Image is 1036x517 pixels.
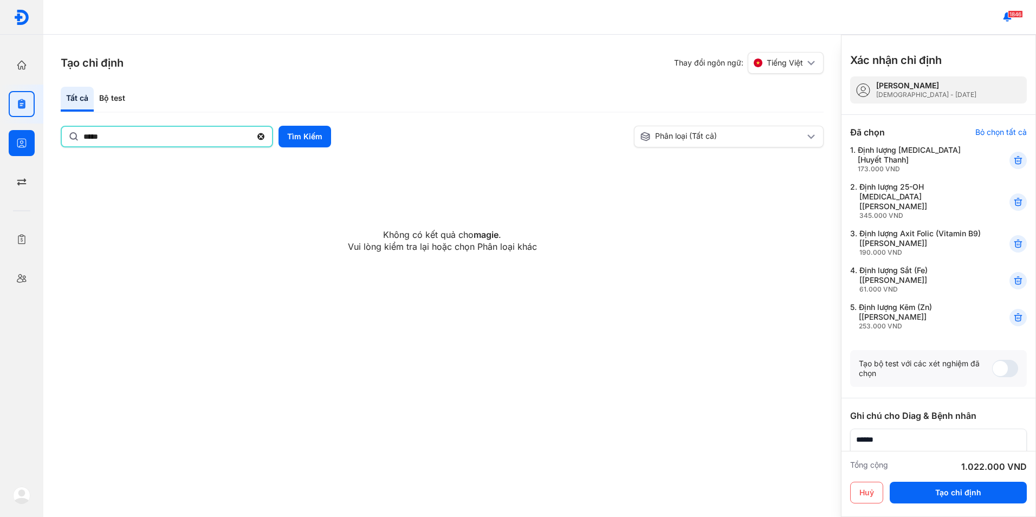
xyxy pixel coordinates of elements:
div: 3. [850,229,983,257]
div: 190.000 VND [859,248,983,257]
div: Ghi chú cho Diag & Bệnh nhân [850,409,1027,422]
button: Tìm Kiếm [279,126,331,147]
img: logo [14,9,30,25]
p: Không có kết quả cho . [61,229,824,241]
div: 5. [850,302,983,331]
div: Đã chọn [850,126,885,139]
div: Tổng cộng [850,460,888,473]
div: 2. [850,182,983,220]
div: 4. [850,266,983,294]
button: Tạo chỉ định [890,482,1027,503]
div: Định lượng 25-OH [MEDICAL_DATA] [[PERSON_NAME]] [859,182,983,220]
div: Định lượng Sắt (Fe) [[PERSON_NAME]] [859,266,983,294]
h3: Xác nhận chỉ định [850,53,942,68]
div: Bỏ chọn tất cả [975,127,1027,137]
div: 345.000 VND [859,211,983,220]
div: Tạo bộ test với các xét nghiệm đã chọn [859,359,992,378]
span: Tiếng Việt [767,58,803,68]
img: logo [13,487,30,504]
h3: Tạo chỉ định [61,55,124,70]
div: 1. [850,145,983,173]
div: Thay đổi ngôn ngữ: [674,52,824,74]
div: Tất cả [61,87,94,112]
div: [DEMOGRAPHIC_DATA] - [DATE] [876,91,976,99]
div: Bộ test [94,87,131,112]
button: Huỷ [850,482,883,503]
div: Phân loại (Tất cả) [640,131,805,142]
span: 1846 [1008,10,1023,18]
div: 1.022.000 VND [961,460,1027,473]
div: 61.000 VND [859,285,983,294]
div: 253.000 VND [859,322,983,331]
p: Vui lòng kiểm tra lại hoặc chọn Phân loại khác [61,241,824,253]
span: magie [474,229,498,240]
div: Định lượng [MEDICAL_DATA] [Huyết Thanh] [858,145,983,173]
div: Định lượng Axit Folic (Vitamin B9) [[PERSON_NAME]] [859,229,983,257]
div: Định lượng Kẽm (Zn) [[PERSON_NAME]] [859,302,983,331]
div: [PERSON_NAME] [876,81,976,91]
div: 173.000 VND [858,165,983,173]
